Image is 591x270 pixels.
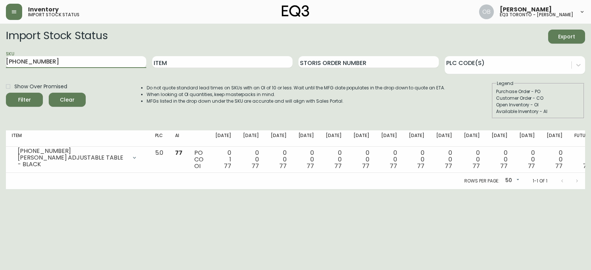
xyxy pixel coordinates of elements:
[555,162,563,170] span: 77
[18,148,127,154] div: [PHONE_NUMBER]
[390,162,397,170] span: 77
[548,30,585,44] button: Export
[409,150,425,170] div: 0 0
[496,95,580,102] div: Customer Order - CO
[175,148,182,157] span: 77
[293,130,320,147] th: [DATE]
[55,95,80,105] span: Clear
[194,162,201,170] span: OI
[149,147,170,173] td: 5.0
[533,178,547,184] p: 1-1 of 1
[209,130,237,147] th: [DATE]
[519,150,535,170] div: 0 0
[6,130,149,147] th: Item
[479,4,494,19] img: 8e0065c524da89c5c924d5ed86cfe468
[282,5,309,17] img: logo
[252,162,259,170] span: 77
[574,150,590,170] div: 0 0
[215,150,231,170] div: 0 1
[147,98,445,105] li: MFGs listed in the drop down under the SKU are accurate and will align with Sales Portal.
[513,130,541,147] th: [DATE]
[375,130,403,147] th: [DATE]
[307,162,314,170] span: 77
[334,162,342,170] span: 77
[464,150,480,170] div: 0 0
[49,93,86,107] button: Clear
[554,32,579,41] span: Export
[265,130,293,147] th: [DATE]
[583,162,590,170] span: 77
[496,80,514,87] legend: Legend
[320,130,348,147] th: [DATE]
[492,150,508,170] div: 0 0
[6,30,107,44] h2: Import Stock Status
[403,130,431,147] th: [DATE]
[496,108,580,115] div: Available Inventory - AI
[486,130,513,147] th: [DATE]
[496,102,580,108] div: Open Inventory - OI
[279,162,287,170] span: 77
[436,150,452,170] div: 0 0
[541,130,568,147] th: [DATE]
[18,154,127,168] div: [PERSON_NAME] ADJUSTABLE TABLE - BLACK
[224,162,231,170] span: 77
[353,150,369,170] div: 0 0
[237,130,265,147] th: [DATE]
[500,7,552,13] span: [PERSON_NAME]
[496,88,580,95] div: Purchase Order - PO
[362,162,369,170] span: 77
[6,93,43,107] button: Filter
[28,13,79,17] h5: import stock status
[298,150,314,170] div: 0 0
[472,162,480,170] span: 77
[147,91,445,98] li: When looking at OI quantities, keep masterpacks in mind.
[381,150,397,170] div: 0 0
[28,7,59,13] span: Inventory
[14,83,67,90] span: Show Over Promised
[12,150,143,166] div: [PHONE_NUMBER][PERSON_NAME] ADJUSTABLE TABLE - BLACK
[430,130,458,147] th: [DATE]
[348,130,375,147] th: [DATE]
[445,162,452,170] span: 77
[458,130,486,147] th: [DATE]
[528,162,535,170] span: 77
[194,150,204,170] div: PO CO
[326,150,342,170] div: 0 0
[243,150,259,170] div: 0 0
[500,13,573,17] h5: eq3 toronto - [PERSON_NAME]
[271,150,287,170] div: 0 0
[417,162,424,170] span: 77
[547,150,563,170] div: 0 0
[147,85,445,91] li: Do not quote standard lead times on SKUs with an OI of 10 or less. Wait until the MFG date popula...
[502,175,521,187] div: 50
[169,130,188,147] th: AI
[149,130,170,147] th: PLC
[464,178,499,184] p: Rows per page:
[500,162,508,170] span: 77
